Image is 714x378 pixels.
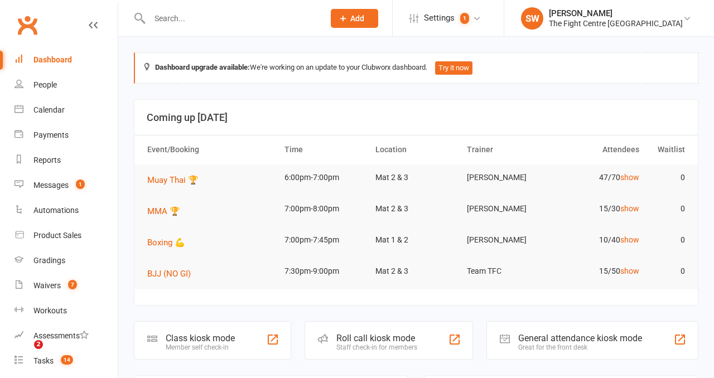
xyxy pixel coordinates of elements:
div: Tasks [33,356,54,365]
span: Settings [424,6,455,31]
td: Mat 2 & 3 [370,196,462,222]
span: Muay Thai 🏆 [147,175,199,185]
td: 15/50 [553,258,644,284]
td: 7:00pm-8:00pm [279,196,371,222]
div: Roll call kiosk mode [336,333,417,343]
div: People [33,80,57,89]
div: Workouts [33,306,67,315]
a: show [620,235,639,244]
td: 0 [644,164,690,191]
a: show [620,204,639,213]
th: Waitlist [644,135,690,164]
a: show [620,173,639,182]
div: Assessments [33,331,89,340]
div: General attendance kiosk mode [518,333,642,343]
div: Class kiosk mode [166,333,235,343]
div: Gradings [33,256,65,265]
a: Assessments [15,323,118,348]
a: Dashboard [15,47,118,72]
strong: Dashboard upgrade available: [155,63,250,71]
a: Gradings [15,248,118,273]
div: Dashboard [33,55,72,64]
div: Messages [33,181,69,190]
td: Mat 1 & 2 [370,227,462,253]
span: BJJ (NO GI) [147,269,191,279]
button: Boxing 💪 [147,236,193,249]
div: We're working on an update to your Clubworx dashboard. [134,52,698,84]
a: Tasks 14 [15,348,118,374]
td: 10/40 [553,227,644,253]
h3: Coming up [DATE] [147,112,686,123]
button: Try it now [435,61,472,75]
a: Messages 1 [15,173,118,198]
div: Waivers [33,281,61,290]
td: 6:00pm-7:00pm [279,164,371,191]
div: Payments [33,130,69,139]
th: Time [279,135,371,164]
div: Member self check-in [166,343,235,351]
span: 2 [34,340,43,349]
td: 0 [644,196,690,222]
div: SW [521,7,543,30]
div: Staff check-in for members [336,343,417,351]
div: Product Sales [33,231,81,240]
th: Location [370,135,462,164]
span: MMA 🏆 [147,206,180,216]
td: 0 [644,258,690,284]
span: 7 [68,280,77,289]
th: Trainer [462,135,553,164]
a: Calendar [15,98,118,123]
iframe: Intercom live chat [11,340,38,367]
span: Add [350,14,364,23]
div: The Fight Centre [GEOGRAPHIC_DATA] [549,18,683,28]
button: BJJ (NO GI) [147,267,199,280]
div: Calendar [33,105,65,114]
td: Mat 2 & 3 [370,258,462,284]
td: 7:30pm-9:00pm [279,258,371,284]
button: Muay Thai 🏆 [147,173,206,187]
a: Payments [15,123,118,148]
div: Great for the front desk [518,343,642,351]
a: show [620,266,639,275]
div: [PERSON_NAME] [549,8,683,18]
td: [PERSON_NAME] [462,227,553,253]
th: Event/Booking [142,135,279,164]
a: Clubworx [13,11,41,39]
td: Mat 2 & 3 [370,164,462,191]
a: People [15,72,118,98]
a: Waivers 7 [15,273,118,298]
a: Product Sales [15,223,118,248]
span: 14 [61,355,73,365]
td: [PERSON_NAME] [462,196,553,222]
a: Reports [15,148,118,173]
div: Reports [33,156,61,164]
span: 1 [76,180,85,189]
td: 7:00pm-7:45pm [279,227,371,253]
th: Attendees [553,135,644,164]
input: Search... [146,11,316,26]
td: 15/30 [553,196,644,222]
a: Automations [15,198,118,223]
button: Add [331,9,378,28]
div: Automations [33,206,79,215]
td: Team TFC [462,258,553,284]
td: 0 [644,227,690,253]
a: Workouts [15,298,118,323]
td: [PERSON_NAME] [462,164,553,191]
td: 47/70 [553,164,644,191]
span: Boxing 💪 [147,238,185,248]
span: 1 [460,13,469,24]
button: MMA 🏆 [147,205,188,218]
